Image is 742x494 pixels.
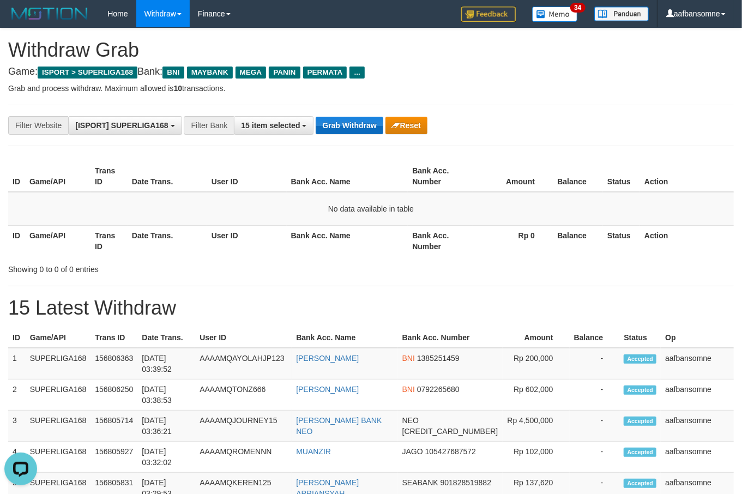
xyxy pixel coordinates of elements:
h4: Game: Bank: [8,67,734,77]
button: Reset [385,117,427,134]
th: Trans ID [91,161,128,192]
td: aafbansomne [661,442,734,473]
th: Rp 0 [473,225,551,256]
th: Status [603,225,640,256]
td: 1 [8,348,26,379]
td: aafbansomne [661,379,734,411]
span: JAGO [402,447,423,456]
th: Date Trans. [137,328,195,348]
td: 156805714 [91,411,137,442]
th: Date Trans. [128,161,207,192]
td: SUPERLIGA168 [26,442,91,473]
button: Open LiveChat chat widget [4,4,37,37]
span: Accepted [624,417,656,426]
td: aafbansomne [661,348,734,379]
td: - [570,442,620,473]
strong: 10 [173,84,182,93]
th: Trans ID [91,328,137,348]
span: 15 item selected [241,121,300,130]
button: Grab Withdraw [316,117,383,134]
th: Game/API [25,225,91,256]
a: [PERSON_NAME] [296,385,359,394]
th: User ID [195,328,292,348]
td: Rp 602,000 [503,379,570,411]
span: SEABANK [402,478,438,487]
th: Bank Acc. Name [287,225,408,256]
span: MAYBANK [187,67,233,79]
h1: Withdraw Grab [8,39,734,61]
th: ID [8,328,26,348]
td: 156805927 [91,442,137,473]
th: User ID [207,161,287,192]
td: AAAAMQJOURNEY15 [195,411,292,442]
td: AAAAMQROMENNN [195,442,292,473]
th: Bank Acc. Number [408,225,473,256]
span: Accepted [624,354,656,364]
a: [PERSON_NAME] [296,354,359,363]
td: SUPERLIGA168 [26,411,91,442]
span: BNI [402,385,415,394]
td: 156806363 [91,348,137,379]
td: 156806250 [91,379,137,411]
th: Action [640,161,734,192]
span: Copy 901828519882 to clipboard [441,478,491,487]
td: 4 [8,442,26,473]
span: 34 [570,3,585,13]
span: MEGA [236,67,267,79]
td: AAAAMQAYOLAHJP123 [195,348,292,379]
span: Copy 5859459132907097 to clipboard [402,427,498,436]
th: Bank Acc. Number [408,161,473,192]
th: Date Trans. [128,225,207,256]
button: 15 item selected [234,116,313,135]
span: NEO [402,416,419,425]
td: [DATE] 03:38:53 [137,379,195,411]
th: Status [619,328,661,348]
a: MUANZIR [296,447,331,456]
th: Balance [551,161,603,192]
img: Feedback.jpg [461,7,516,22]
span: ISPORT > SUPERLIGA168 [38,67,137,79]
th: Amount [503,328,570,348]
th: Action [640,225,734,256]
span: PANIN [269,67,300,79]
td: AAAAMQTONZ666 [195,379,292,411]
th: Balance [551,225,603,256]
th: ID [8,161,25,192]
th: Op [661,328,734,348]
td: [DATE] 03:36:21 [137,411,195,442]
span: Copy 105427687572 to clipboard [425,447,476,456]
th: Trans ID [91,225,128,256]
button: [ISPORT] SUPERLIGA168 [68,116,182,135]
td: - [570,379,620,411]
div: Filter Bank [184,116,234,135]
th: Amount [473,161,551,192]
h1: 15 Latest Withdraw [8,297,734,319]
img: Button%20Memo.svg [532,7,578,22]
span: Copy 1385251459 to clipboard [417,354,460,363]
span: PERMATA [303,67,347,79]
td: Rp 4,500,000 [503,411,570,442]
span: Accepted [624,448,656,457]
span: Accepted [624,385,656,395]
td: [DATE] 03:32:02 [137,442,195,473]
img: panduan.png [594,7,649,21]
th: Bank Acc. Number [398,328,503,348]
td: Rp 200,000 [503,348,570,379]
th: Game/API [25,161,91,192]
th: Bank Acc. Name [292,328,397,348]
th: Status [603,161,640,192]
span: Accepted [624,479,656,488]
td: Rp 102,000 [503,442,570,473]
span: BNI [402,354,415,363]
th: User ID [207,225,287,256]
th: Game/API [26,328,91,348]
div: Showing 0 to 0 of 0 entries [8,260,301,275]
td: - [570,411,620,442]
div: Filter Website [8,116,68,135]
th: Bank Acc. Name [287,161,408,192]
th: Balance [570,328,620,348]
img: MOTION_logo.png [8,5,91,22]
span: [ISPORT] SUPERLIGA168 [75,121,168,130]
span: ... [349,67,364,79]
th: ID [8,225,25,256]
